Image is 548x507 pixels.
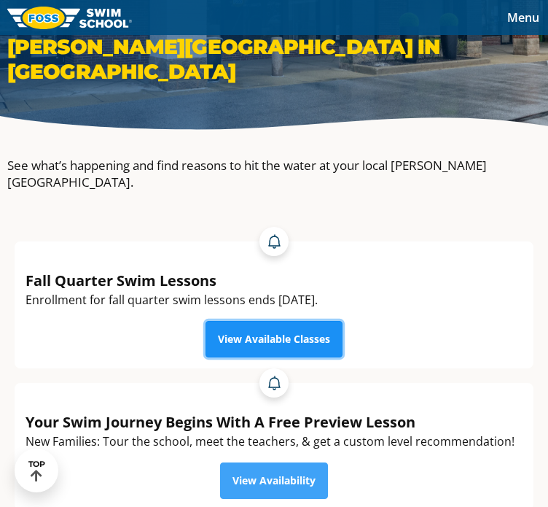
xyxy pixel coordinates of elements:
img: FOSS Swim School Logo [7,7,132,29]
div: Fall Quarter Swim Lessons [26,271,318,290]
a: View Available Classes [205,321,342,357]
div: Your Swim Journey Begins With A Free Preview Lesson [26,412,514,432]
button: Toggle navigation [498,7,548,28]
div: Enrollment for fall quarter swim lessons ends [DATE]. [26,290,318,310]
a: View Availability [220,463,328,499]
h1: [PERSON_NAME][GEOGRAPHIC_DATA] in [GEOGRAPHIC_DATA] [7,34,541,84]
div: TOP [28,460,45,482]
span: Menu [507,9,539,26]
div: New Families: Tour the school, meet the teachers, & get a custom level recommendation! [26,432,514,452]
div: See what’s happening and find reasons to hit the water at your local [PERSON_NAME][GEOGRAPHIC_DATA]. [7,135,541,212]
